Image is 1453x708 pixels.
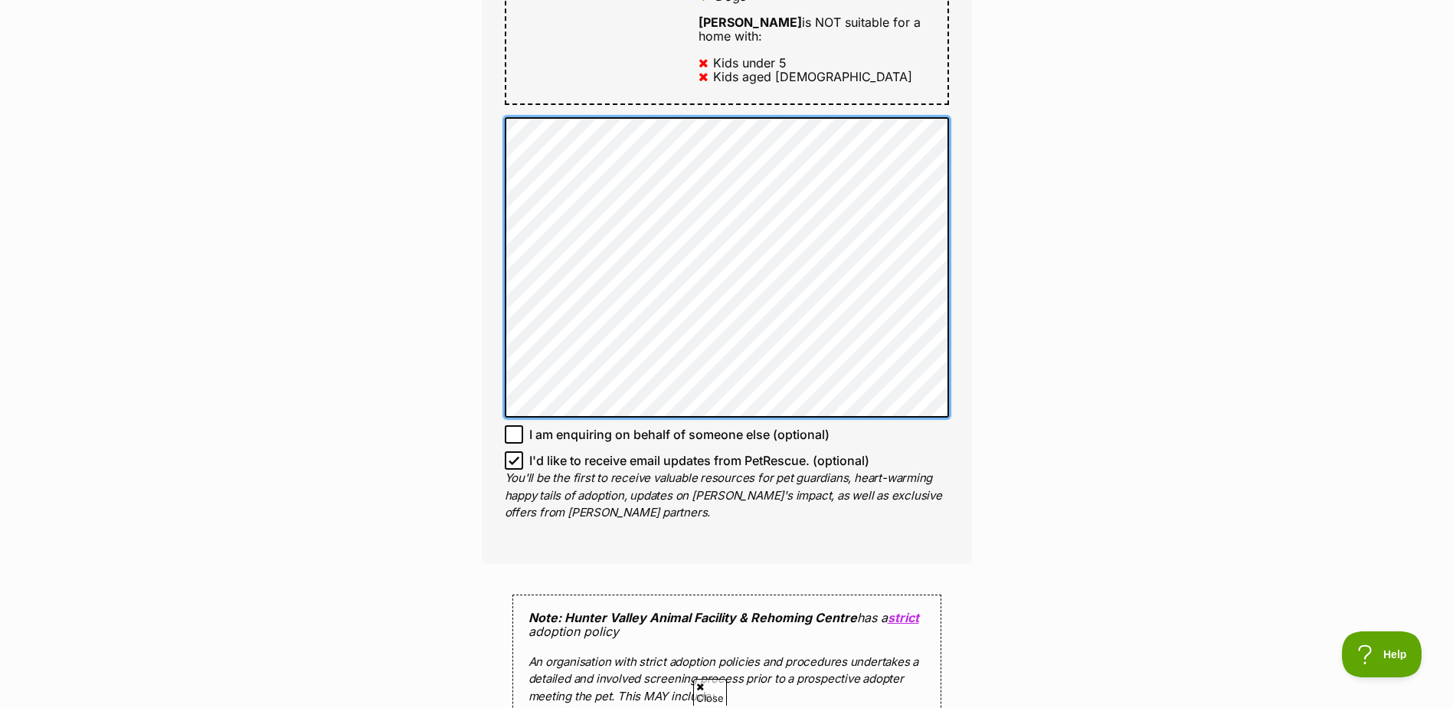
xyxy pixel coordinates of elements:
[888,610,919,625] a: strict
[505,470,949,522] p: You'll be the first to receive valuable resources for pet guardians, heart-warming happy tails of...
[529,610,857,625] strong: Note: Hunter Valley Animal Facility & Rehoming Centre
[529,451,869,470] span: I'd like to receive email updates from PetRescue. (optional)
[693,679,727,706] span: Close
[529,654,925,706] p: An organisation with strict adoption policies and procedures undertakes a detailed and involved s...
[713,70,912,84] div: Kids aged [DEMOGRAPHIC_DATA]
[699,15,802,30] strong: [PERSON_NAME]
[713,56,787,70] div: Kids under 5
[1342,631,1422,677] iframe: Help Scout Beacon - Open
[699,15,928,44] div: is NOT suitable for a home with:
[529,425,830,444] span: I am enquiring on behalf of someone else (optional)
